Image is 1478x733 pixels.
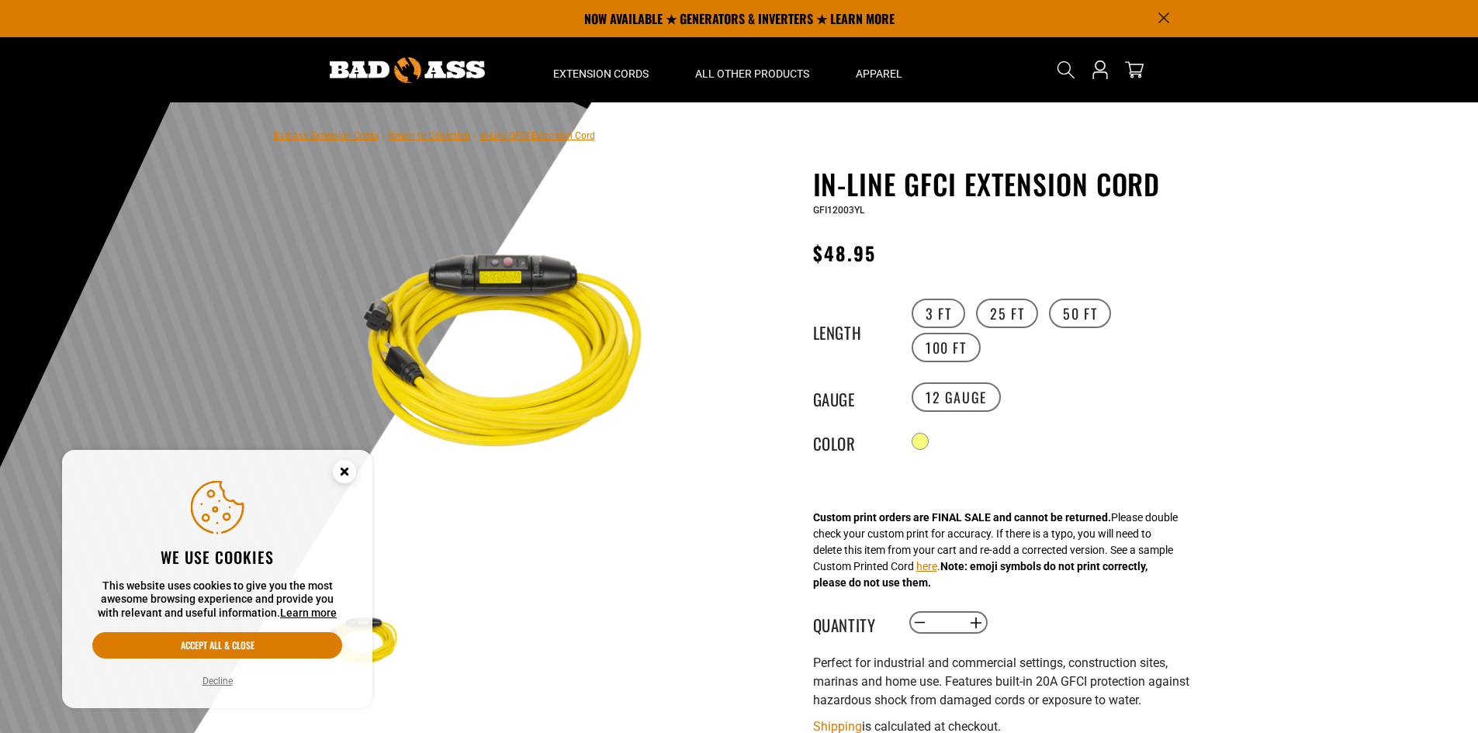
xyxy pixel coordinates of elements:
span: All Other Products [695,67,809,81]
legend: Color [813,431,891,451]
img: Yellow [320,171,694,545]
div: Please double check your custom print for accuracy. If there is a typo, you will need to delete t... [813,510,1178,591]
span: In-Line GFCI Extension Cord [479,130,595,141]
span: $48.95 [813,239,876,267]
button: here [916,558,937,575]
label: 25 FT [976,299,1038,328]
label: 50 FT [1049,299,1111,328]
span: Perfect for industrial and commercial settings, construction sites, marinas and home use. Feature... [813,655,1189,707]
button: Decline [198,673,237,689]
span: Extension Cords [553,67,649,81]
a: Bad Ass Extension Cords [274,130,379,141]
h1: In-Line GFCI Extension Cord [813,168,1193,200]
p: This website uses cookies to give you the most awesome browsing experience and provide you with r... [92,579,342,621]
aside: Cookie Consent [62,450,372,709]
label: 3 FT [912,299,965,328]
strong: Note: emoji symbols do not print correctly, please do not use them. [813,560,1147,589]
summary: Apparel [832,37,926,102]
span: GFI12003YL [813,205,864,216]
label: Quantity [813,613,891,633]
h2: We use cookies [92,547,342,567]
a: Return to Collection [388,130,470,141]
strong: Custom print orders are FINAL SALE and cannot be returned. [813,511,1111,524]
span: › [382,130,385,141]
span: Apparel [856,67,902,81]
img: Bad Ass Extension Cords [330,57,485,83]
a: Learn more [280,607,337,619]
summary: All Other Products [672,37,832,102]
summary: Search [1054,57,1078,82]
nav: breadcrumbs [274,126,595,144]
label: 12 Gauge [912,382,1001,412]
button: Accept all & close [92,632,342,659]
legend: Gauge [813,387,891,407]
label: 100 FT [912,333,981,362]
summary: Extension Cords [530,37,672,102]
span: › [473,130,476,141]
legend: Length [813,320,891,341]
